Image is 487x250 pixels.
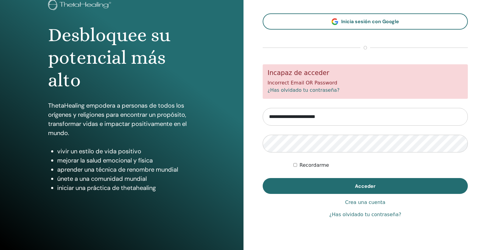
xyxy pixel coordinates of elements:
[57,147,195,156] li: vivir un estilo de vida positivo
[293,162,468,169] div: Mantenerme autenticado indefinidamente o hasta cerrar la sesión manualmente
[355,183,376,189] span: Acceder
[57,165,195,174] li: aprender una técnica de renombre mundial
[268,69,463,77] h5: Incapaz de acceder
[263,178,468,194] button: Acceder
[263,13,468,30] a: Inicia sesión con Google
[57,174,195,183] li: únete a una comunidad mundial
[48,101,195,137] p: ThetaHealing empodera a personas de todos los orígenes y religiones para encontrar un propósito, ...
[263,64,468,99] div: Incorrect Email OR Password
[300,162,329,169] label: Recordarme
[57,183,195,192] li: iniciar una práctica de thetahealing
[268,87,339,93] a: ¿Has olvidado tu contraseña?
[57,156,195,165] li: mejorar la salud emocional y física
[48,24,195,92] h1: Desbloquee su potencial más alto
[341,18,399,25] span: Inicia sesión con Google
[345,199,385,206] a: Crea una cuenta
[360,44,370,52] span: o
[329,211,401,218] a: ¿Has olvidado tu contraseña?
